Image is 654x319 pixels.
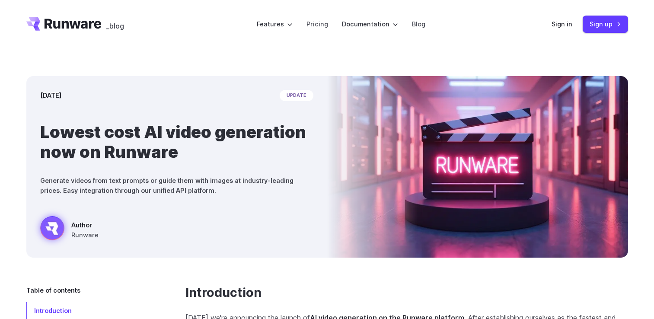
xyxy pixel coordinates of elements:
a: Go to / [26,17,102,31]
span: Introduction [34,307,72,314]
a: Pricing [306,19,328,29]
time: [DATE] [40,90,61,100]
p: Generate videos from text prompts or guide them with images at industry-leading prices. Easy inte... [40,175,313,195]
a: _blog [106,17,124,31]
span: Runware [71,230,99,240]
label: Features [257,19,293,29]
span: _blog [106,22,124,29]
span: Table of contents [26,285,80,295]
span: Author [71,220,99,230]
a: Sign in [552,19,572,29]
h1: Lowest cost AI video generation now on Runware [40,122,313,162]
a: Sign up [583,16,628,32]
a: Neon-lit movie clapperboard with the word 'RUNWARE' in a futuristic server room Author Runware [40,216,99,244]
span: update [280,90,313,101]
a: Introduction [26,302,158,319]
img: Neon-lit movie clapperboard with the word 'RUNWARE' in a futuristic server room [327,76,628,258]
a: Introduction [185,285,262,300]
a: Blog [412,19,425,29]
label: Documentation [342,19,398,29]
